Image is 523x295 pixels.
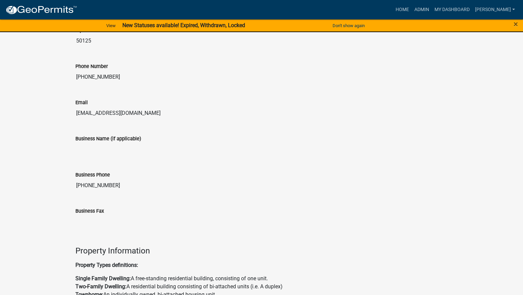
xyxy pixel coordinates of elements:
h4: Property Information [75,246,448,256]
strong: Property Types definitions: [75,262,138,268]
strong: Two-Family Dwelling: [75,283,126,290]
label: Business Phone [75,173,110,177]
a: My Dashboard [432,3,472,16]
a: [PERSON_NAME] [472,3,518,16]
a: View [104,20,118,31]
span: × [514,19,518,29]
strong: Single Family Dwelling: [75,275,131,282]
strong: New Statuses available! Expired, Withdrawn, Locked [122,22,245,28]
label: Phone Number [75,64,108,69]
button: Don't show again [330,20,367,31]
a: Admin [412,3,432,16]
label: Email [75,100,88,105]
label: Business Fax [75,209,104,214]
a: Home [393,3,412,16]
button: Close [514,20,518,28]
label: Zip [75,28,82,33]
label: Business Name (if applicable) [75,137,141,141]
